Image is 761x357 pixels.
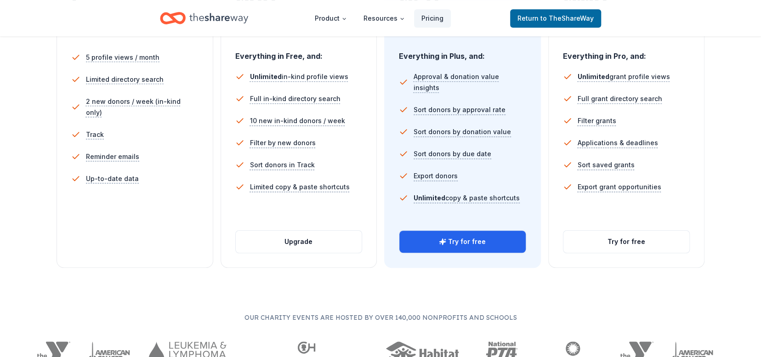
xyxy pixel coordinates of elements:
span: Full in-kind directory search [250,93,341,104]
nav: Main [307,7,451,29]
span: Sort donors by approval rate [414,104,505,115]
span: Sort donors by due date [414,148,491,159]
span: Export grant opportunities [578,181,661,193]
span: Unlimited [414,194,445,202]
span: in-kind profile views [250,73,348,80]
span: Limited copy & paste shortcuts [250,181,350,193]
p: Our charity events are hosted by over 140,000 nonprofits and schools [37,312,724,323]
a: Home [160,7,248,29]
span: Approval & donation value insights [414,71,526,93]
span: Filter grants [578,115,616,126]
span: grant profile views [578,73,670,80]
span: copy & paste shortcuts [414,194,520,202]
span: 10 new in-kind donors / week [250,115,345,126]
button: Upgrade [236,231,362,253]
span: 5 profile views / month [86,52,159,63]
button: Product [307,9,354,28]
span: Sort saved grants [578,159,635,170]
button: Try for free [563,231,690,253]
div: Everything in Plus, and: [399,43,526,62]
span: Sort donors in Track [250,159,315,170]
button: Resources [356,9,412,28]
span: to TheShareWay [540,14,594,22]
span: Limited directory search [86,74,164,85]
span: Applications & deadlines [578,137,658,148]
span: Up-to-date data [86,173,139,184]
span: Unlimited [578,73,609,80]
div: Everything in Pro, and: [563,43,690,62]
span: Reminder emails [86,151,139,162]
span: Export donors [414,170,458,181]
span: Full grant directory search [578,93,662,104]
a: Returnto TheShareWay [510,9,601,28]
span: Track [86,129,104,140]
div: Everything in Free, and: [235,43,363,62]
span: Filter by new donors [250,137,316,148]
span: Return [517,13,594,24]
button: Try for free [399,231,526,253]
span: Sort donors by donation value [414,126,511,137]
span: 2 new donors / week (in-kind only) [86,96,199,118]
a: Pricing [414,9,451,28]
span: Unlimited [250,73,282,80]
